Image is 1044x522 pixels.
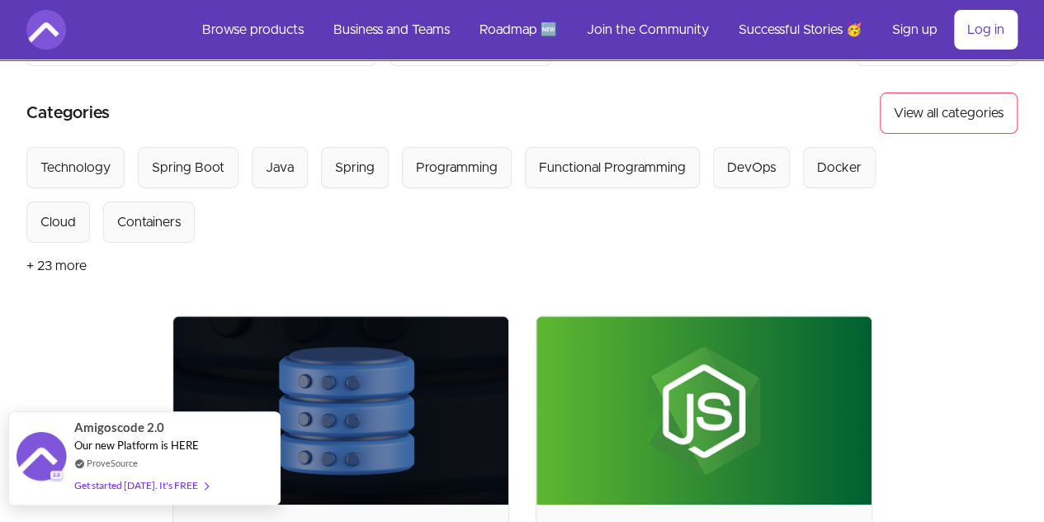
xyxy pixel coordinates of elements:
[74,418,164,437] span: Amigoscode 2.0
[335,158,375,178] div: Spring
[536,316,872,505] img: Product image for Build APIs with ExpressJS and MongoDB
[26,10,66,50] img: Amigoscode logo
[879,10,951,50] a: Sign up
[539,158,686,178] div: Functional Programming
[117,212,181,232] div: Containers
[17,432,66,486] img: provesource social proof notification image
[574,10,722,50] a: Join the Community
[416,158,498,178] div: Programming
[87,456,138,470] a: ProveSource
[266,158,294,178] div: Java
[74,439,199,452] span: Our new Platform is HERE
[320,10,463,50] a: Business and Teams
[189,10,317,50] a: Browse products
[74,476,208,495] div: Get started [DATE]. It's FREE
[954,10,1018,50] a: Log in
[725,10,876,50] a: Successful Stories 🥳
[880,93,1018,134] button: View all categories
[152,158,224,178] div: Spring Boot
[173,316,508,505] img: Product image for Advanced Databases
[727,158,776,178] div: DevOps
[189,10,1018,50] nav: Main
[40,158,111,178] div: Technology
[466,10,570,50] a: Roadmap 🆕
[40,212,76,232] div: Cloud
[817,158,862,178] div: Docker
[26,93,110,134] h2: Categories
[26,243,87,289] button: + 23 more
